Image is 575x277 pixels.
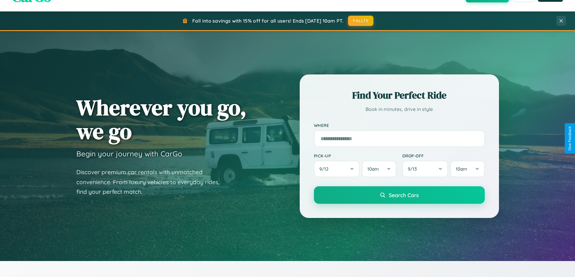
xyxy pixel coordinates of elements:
span: 9 / 13 [408,166,420,172]
button: 10am [450,161,484,177]
button: Search Cars [314,186,485,204]
h1: Wherever you go, we go [76,96,247,143]
button: FALL15 [348,16,373,26]
button: 9/12 [314,161,360,177]
span: 9 / 12 [319,166,331,172]
div: Give Feedback [568,126,572,151]
span: Search Cars [389,192,419,198]
h2: Find Your Perfect Ride [314,89,485,102]
h3: Begin your journey with CarGo [76,149,182,158]
label: Drop-off [402,153,485,158]
p: Book in minutes, drive in style [314,105,485,114]
button: 9/13 [402,161,448,177]
label: Pick-up [314,153,396,158]
label: Where [314,123,485,128]
p: Discover premium car rentals with unmatched convenience. From luxury vehicles to everyday rides, ... [76,167,227,197]
button: 10am [362,161,396,177]
span: 10am [456,166,467,172]
span: Fall into savings with 15% off for all users! Ends [DATE] 10am PT. [192,18,343,24]
span: 10am [367,166,379,172]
